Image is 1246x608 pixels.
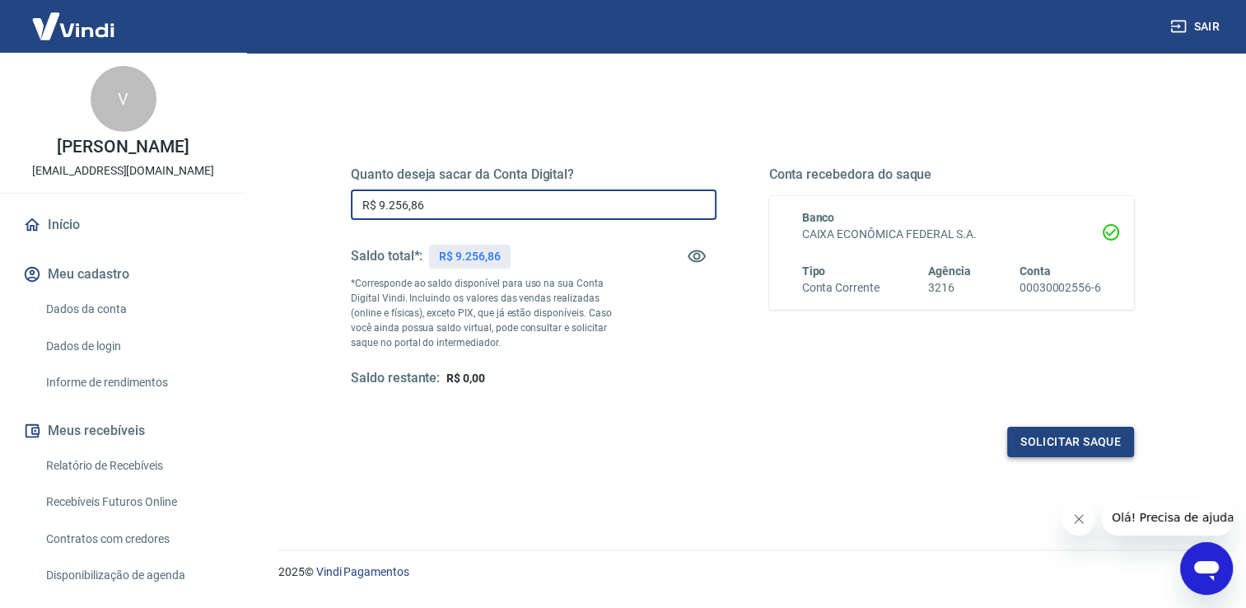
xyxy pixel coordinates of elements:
a: Relatório de Recebíveis [40,449,226,483]
iframe: Mensagem da empresa [1102,499,1233,536]
span: R$ 0,00 [446,372,485,385]
a: Recebíveis Futuros Online [40,485,226,519]
button: Meus recebíveis [20,413,226,449]
p: R$ 9.256,86 [439,248,500,265]
a: Início [20,207,226,243]
button: Sair [1167,12,1226,42]
h5: Quanto deseja sacar da Conta Digital? [351,166,716,183]
iframe: Botão para abrir a janela de mensagens [1180,542,1233,595]
p: 2025 © [278,564,1206,581]
h6: Conta Corrente [802,279,880,297]
h6: CAIXA ECONÔMICA FEDERAL S.A. [802,226,1102,243]
p: [PERSON_NAME] [57,138,189,156]
h6: 3216 [928,279,971,297]
span: Banco [802,211,835,224]
a: Contratos com credores [40,522,226,556]
a: Vindi Pagamentos [316,565,409,578]
p: [EMAIL_ADDRESS][DOMAIN_NAME] [32,162,214,180]
span: Conta [1020,264,1051,278]
h5: Saldo restante: [351,370,440,387]
iframe: Fechar mensagem [1062,503,1095,536]
span: Olá! Precisa de ajuda? [10,12,138,25]
a: Informe de rendimentos [40,366,226,400]
a: Disponibilização de agenda [40,559,226,592]
span: Tipo [802,264,826,278]
img: Vindi [20,1,127,51]
button: Meu cadastro [20,256,226,292]
h5: Conta recebedora do saque [769,166,1135,183]
div: V [91,66,156,132]
a: Dados de login [40,330,226,363]
h6: 00030002556-6 [1020,279,1101,297]
button: Solicitar saque [1007,427,1134,457]
a: Dados da conta [40,292,226,326]
span: Agência [928,264,971,278]
h5: Saldo total*: [351,248,422,264]
p: *Corresponde ao saldo disponível para uso na sua Conta Digital Vindi. Incluindo os valores das ve... [351,276,625,350]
